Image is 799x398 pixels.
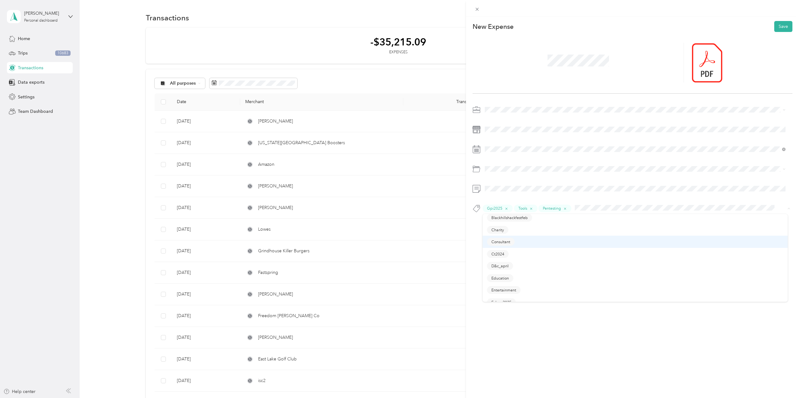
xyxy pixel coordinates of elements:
button: D&c_april [487,262,513,270]
button: Ct2024 [487,250,509,258]
span: Education [491,275,509,281]
iframe: Everlance-gr Chat Button Frame [764,363,799,398]
span: Charity [491,227,504,233]
span: Consultant [491,239,510,245]
span: Falcon2025 [491,299,511,305]
span: Pentesting [543,206,561,211]
button: Tools [514,205,537,212]
button: Gpi2025 [483,205,513,212]
button: Blackhillshackfestfeb [487,214,532,222]
button: Pentesting [538,205,571,212]
span: Gpi2025 [487,206,502,211]
span: Ct2024 [491,251,504,257]
p: New Expense [473,22,514,31]
button: Consultant [487,238,515,246]
button: Entertainment [487,286,521,294]
span: Blackhillshackfestfeb [491,215,528,221]
span: Tools [518,206,527,211]
button: Falcon2025 [487,298,516,306]
span: D&c_april [491,263,509,269]
span: Entertainment [491,287,516,293]
button: Save [774,21,792,32]
button: Education [487,274,513,282]
button: Charity [487,226,508,234]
